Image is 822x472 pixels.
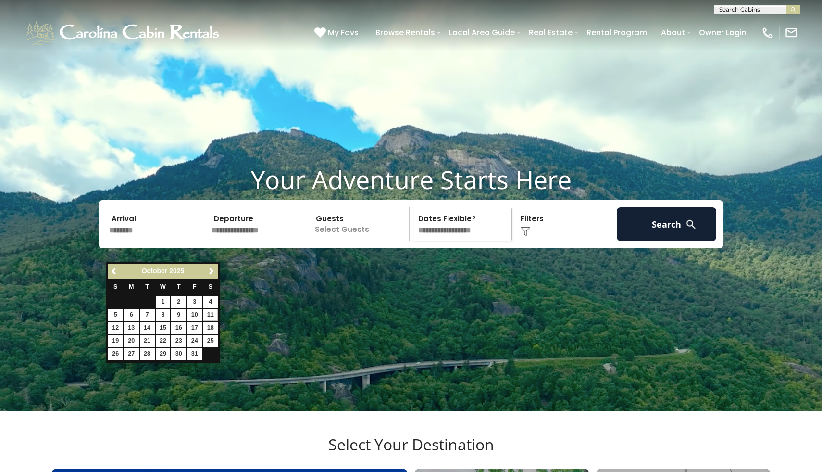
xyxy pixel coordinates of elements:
a: Browse Rentals [371,24,440,41]
span: My Favs [328,26,359,38]
a: 29 [156,348,171,360]
a: Owner Login [694,24,751,41]
img: mail-regular-white.png [785,26,798,39]
img: White-1-1-2.png [24,18,224,47]
span: Thursday [177,283,181,290]
a: Real Estate [524,24,577,41]
a: 8 [156,309,171,321]
a: 16 [171,322,186,334]
a: 3 [187,296,202,308]
a: Next [205,265,217,277]
a: 25 [203,335,218,347]
a: 11 [203,309,218,321]
span: Next [208,268,215,275]
a: 28 [140,348,155,360]
a: 4 [203,296,218,308]
a: 17 [187,322,202,334]
span: Tuesday [145,283,149,290]
a: 31 [187,348,202,360]
h1: Your Adventure Starts Here [7,165,815,194]
p: Select Guests [310,207,409,241]
span: October [142,267,168,275]
a: 19 [108,335,123,347]
a: 2 [171,296,186,308]
a: 23 [171,335,186,347]
a: 27 [124,348,139,360]
a: 21 [140,335,155,347]
a: Previous [109,265,121,277]
a: 12 [108,322,123,334]
a: My Favs [314,26,361,39]
span: Saturday [209,283,212,290]
button: Search [617,207,716,241]
a: 14 [140,322,155,334]
a: 18 [203,322,218,334]
a: 5 [108,309,123,321]
h3: Select Your Destination [50,435,772,469]
a: 13 [124,322,139,334]
a: 15 [156,322,171,334]
span: Monday [129,283,134,290]
a: 1 [156,296,171,308]
a: 7 [140,309,155,321]
img: search-regular-white.png [685,218,697,230]
a: 20 [124,335,139,347]
img: filter--v1.png [521,227,530,236]
a: Local Area Guide [444,24,520,41]
a: 26 [108,348,123,360]
span: Wednesday [160,283,166,290]
a: 24 [187,335,202,347]
a: 22 [156,335,171,347]
a: 6 [124,309,139,321]
a: About [656,24,690,41]
a: 30 [171,348,186,360]
span: Sunday [113,283,117,290]
span: 2025 [169,267,184,275]
a: Rental Program [582,24,652,41]
a: 9 [171,309,186,321]
span: Friday [193,283,197,290]
img: phone-regular-white.png [761,26,774,39]
span: Previous [111,268,118,275]
a: 10 [187,309,202,321]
